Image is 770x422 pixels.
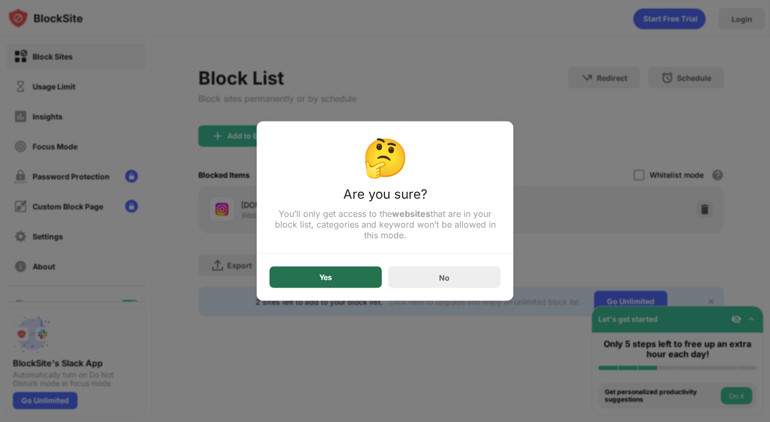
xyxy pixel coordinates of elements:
[269,208,500,240] div: You’ll only get access to the that are in your block list, categories and keyword won’t be allowe...
[269,186,500,208] div: Are you sure?
[392,208,430,219] strong: websites
[269,134,500,180] div: 🤔
[439,273,450,282] div: No
[319,273,332,282] div: Yes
